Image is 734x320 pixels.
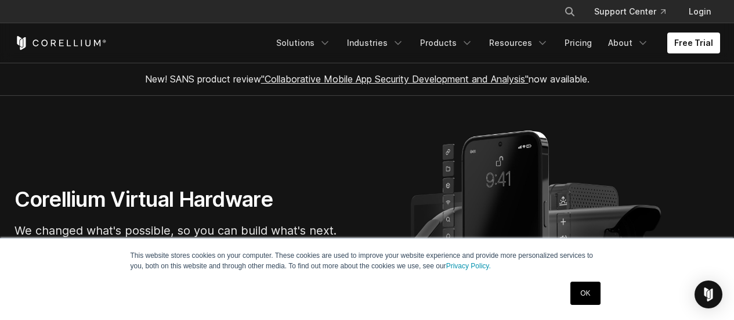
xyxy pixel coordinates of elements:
a: Login [679,1,720,22]
a: Products [413,33,480,53]
a: Industries [340,33,411,53]
div: Open Intercom Messenger [695,281,722,308]
a: Pricing [558,33,599,53]
h1: Corellium Virtual Hardware [15,186,363,213]
a: Support Center [585,1,675,22]
a: Corellium Home [15,36,107,50]
a: Privacy Policy. [446,262,491,270]
span: New! SANS product review now available. [145,73,590,85]
button: Search [559,1,580,22]
a: About [601,33,656,53]
div: Navigation Menu [550,1,720,22]
a: "Collaborative Mobile App Security Development and Analysis" [261,73,529,85]
a: OK [570,282,600,305]
p: This website stores cookies on your computer. These cookies are used to improve your website expe... [131,250,604,271]
a: Resources [482,33,555,53]
a: Solutions [269,33,338,53]
a: Free Trial [667,33,720,53]
p: We changed what's possible, so you can build what's next. Virtual devices for iOS, Android, and A... [15,222,363,274]
div: Navigation Menu [269,33,720,53]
